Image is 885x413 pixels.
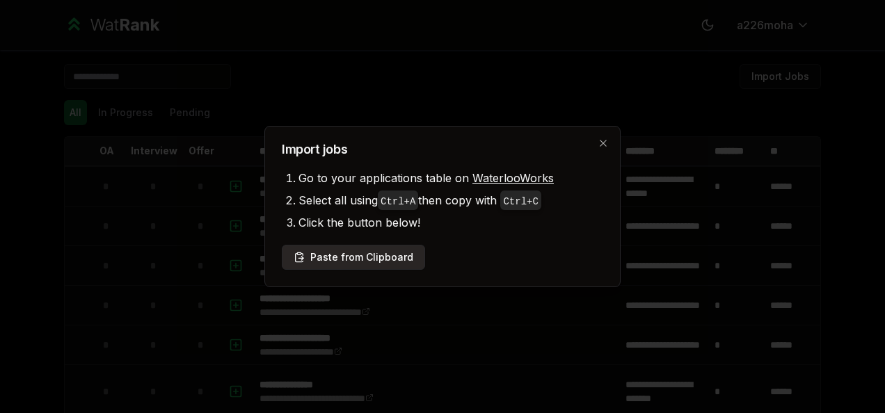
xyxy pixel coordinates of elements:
h2: Import jobs [282,143,603,156]
a: WaterlooWorks [472,171,554,185]
button: Paste from Clipboard [282,245,425,270]
code: Ctrl+ C [503,196,538,207]
code: Ctrl+ A [381,196,415,207]
li: Click the button below! [298,211,603,234]
li: Select all using then copy with [298,189,603,211]
li: Go to your applications table on [298,167,603,189]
